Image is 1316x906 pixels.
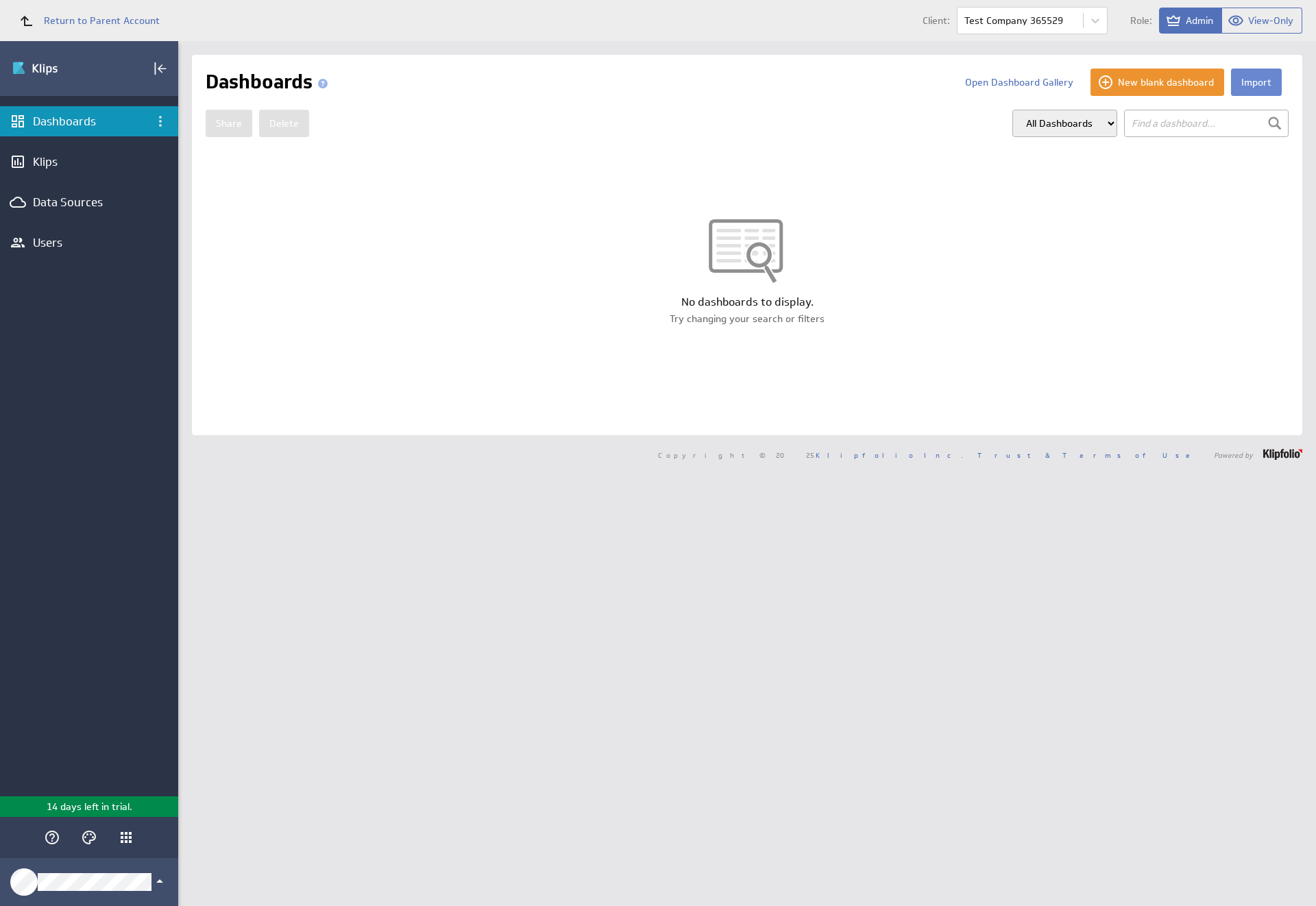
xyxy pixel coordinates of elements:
div: Klipfolio Apps [118,829,134,846]
p: 14 days left in trial. [47,800,132,814]
span: Client: [923,16,950,25]
div: Klips [33,154,145,169]
div: Collapse [149,57,172,80]
span: Return to Parent Account [44,16,160,25]
a: Trust & Terms of Use [977,450,1199,460]
h1: Dashboards [206,69,333,96]
span: Copyright © 2025 [658,452,963,458]
input: Find a dashboard... [1124,110,1289,137]
div: Themes [77,826,101,849]
button: View as Admin [1159,8,1222,34]
a: Return to Parent Account [11,5,160,36]
button: Import [1231,69,1282,96]
img: logo-footer.png [1263,449,1302,460]
div: Data Sources [33,195,145,210]
div: No dashboards to display. [192,295,1302,310]
button: View as View-Only [1222,8,1302,34]
button: Delete [259,110,309,137]
div: Test Company 365529 [964,16,1063,25]
div: Klipfolio Apps [114,826,138,849]
button: Open Dashboard Gallery [955,69,1084,96]
div: Dashboard menu [149,110,172,133]
div: Dashboards [33,114,145,129]
span: Powered by [1214,452,1253,458]
button: Share [206,110,252,137]
svg: Themes [81,829,97,846]
div: Try changing your search or filters [192,312,1302,326]
div: Users [33,235,145,250]
span: Role: [1130,16,1152,25]
button: New blank dashboard [1090,69,1224,96]
span: View-Only [1248,14,1293,27]
img: Klipfolio klips logo [12,58,108,79]
div: Help [40,826,64,849]
span: Admin [1186,14,1213,27]
a: Klipfolio Inc. [816,450,963,460]
div: Go to Dashboards [12,58,108,79]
